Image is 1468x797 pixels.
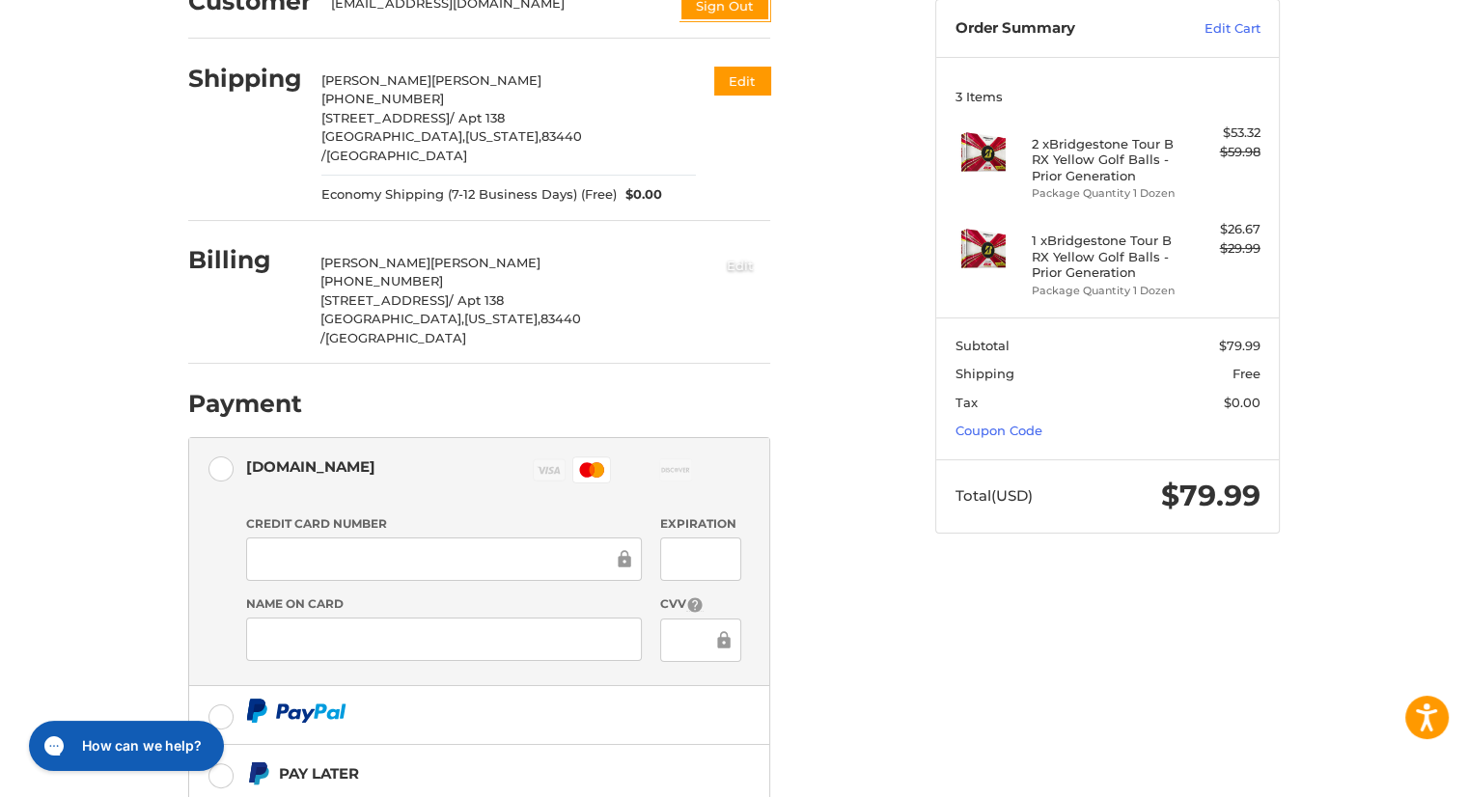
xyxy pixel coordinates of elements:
[321,72,431,88] span: [PERSON_NAME]
[1184,239,1260,259] div: $29.99
[19,714,229,778] iframe: Gorgias live chat messenger
[1184,220,1260,239] div: $26.67
[956,486,1033,505] span: Total (USD)
[1184,124,1260,143] div: $53.32
[320,292,449,308] span: [STREET_ADDRESS]
[1224,395,1260,410] span: $0.00
[1032,136,1179,183] h4: 2 x Bridgestone Tour B RX Yellow Golf Balls - Prior Generation
[1163,19,1260,39] a: Edit Cart
[325,330,466,345] span: [GEOGRAPHIC_DATA]
[1032,233,1179,280] h4: 1 x Bridgestone Tour B RX Yellow Golf Balls - Prior Generation
[710,249,770,281] button: Edit
[320,273,443,289] span: [PHONE_NUMBER]
[1161,478,1260,513] span: $79.99
[660,595,740,614] label: CVV
[956,395,978,410] span: Tax
[1219,338,1260,353] span: $79.99
[430,255,540,270] span: [PERSON_NAME]
[617,185,663,205] span: $0.00
[321,185,617,205] span: Economy Shipping (7-12 Business Days) (Free)
[320,311,464,326] span: [GEOGRAPHIC_DATA],
[714,67,770,95] button: Edit
[449,292,504,308] span: / Apt 138
[326,148,467,163] span: [GEOGRAPHIC_DATA]
[660,515,740,533] label: Expiration
[320,255,430,270] span: [PERSON_NAME]
[246,761,270,785] img: Pay Later icon
[279,757,649,789] div: Pay Later
[464,311,540,326] span: [US_STATE],
[450,110,505,125] span: / Apt 138
[956,19,1163,39] h3: Order Summary
[465,128,541,144] span: [US_STATE],
[956,89,1260,104] h3: 3 Items
[956,366,1014,381] span: Shipping
[188,64,302,94] h2: Shipping
[321,128,582,163] span: 83440 /
[321,110,450,125] span: [STREET_ADDRESS]
[1032,283,1179,299] li: Package Quantity 1 Dozen
[246,699,346,723] img: PayPal icon
[1032,185,1179,202] li: Package Quantity 1 Dozen
[321,91,444,106] span: [PHONE_NUMBER]
[1184,143,1260,162] div: $59.98
[188,245,301,275] h2: Billing
[320,311,581,345] span: 83440 /
[1233,366,1260,381] span: Free
[956,423,1042,438] a: Coupon Code
[956,338,1010,353] span: Subtotal
[188,389,302,419] h2: Payment
[246,595,642,613] label: Name on Card
[431,72,541,88] span: [PERSON_NAME]
[246,515,642,533] label: Credit Card Number
[246,451,375,482] div: [DOMAIN_NAME]
[321,128,465,144] span: [GEOGRAPHIC_DATA],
